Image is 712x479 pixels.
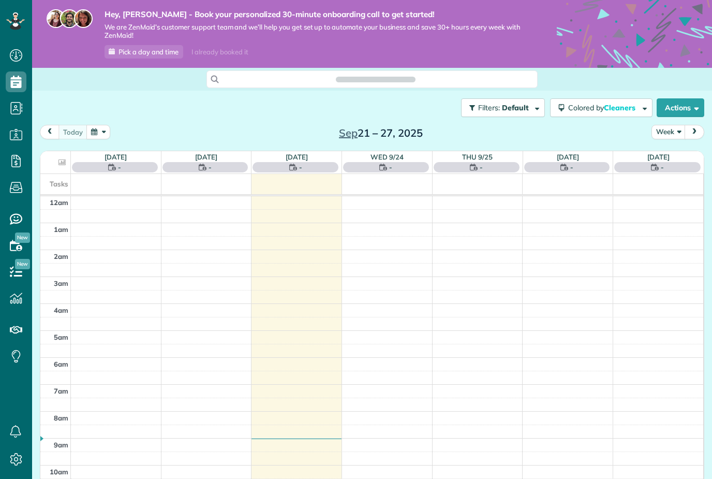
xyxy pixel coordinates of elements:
[54,252,68,260] span: 2am
[15,233,30,243] span: New
[54,333,68,341] span: 5am
[478,103,500,112] span: Filters:
[685,125,704,139] button: next
[50,180,68,188] span: Tasks
[604,103,637,112] span: Cleaners
[657,98,704,117] button: Actions
[299,162,302,172] span: -
[651,125,686,139] button: Week
[58,125,87,139] button: today
[118,162,121,172] span: -
[50,198,68,207] span: 12am
[185,46,254,59] div: I already booked it
[105,153,127,161] a: [DATE]
[54,360,68,368] span: 6am
[40,125,60,139] button: prev
[480,162,483,172] span: -
[209,162,212,172] span: -
[557,153,579,161] a: [DATE]
[47,9,65,28] img: maria-72a9807cf96188c08ef61303f053569d2e2a8a1cde33d635c8a3ac13582a053d.jpg
[339,126,358,139] span: Sep
[461,98,545,117] button: Filters: Default
[456,98,545,117] a: Filters: Default
[54,414,68,422] span: 8am
[346,74,405,84] span: Search ZenMaid…
[105,9,526,20] strong: Hey, [PERSON_NAME] - Book your personalized 30-minute onboarding call to get started!
[54,279,68,287] span: 3am
[105,45,183,59] a: Pick a day and time
[54,387,68,395] span: 7am
[286,153,308,161] a: [DATE]
[118,48,179,56] span: Pick a day and time
[550,98,652,117] button: Colored byCleaners
[74,9,93,28] img: michelle-19f622bdf1676172e81f8f8fba1fb50e276960ebfe0243fe18214015130c80e4.jpg
[54,306,68,314] span: 4am
[15,259,30,269] span: New
[370,153,404,161] a: Wed 9/24
[54,441,68,449] span: 9am
[60,9,79,28] img: jorge-587dff0eeaa6aab1f244e6dc62b8924c3b6ad411094392a53c71c6c4a576187d.jpg
[647,153,670,161] a: [DATE]
[50,468,68,476] span: 10am
[568,103,639,112] span: Colored by
[462,153,493,161] a: Thu 9/25
[389,162,392,172] span: -
[105,23,526,40] span: We are ZenMaid’s customer support team and we’ll help you get set up to automate your business an...
[502,103,529,112] span: Default
[195,153,217,161] a: [DATE]
[316,127,446,139] h2: 21 – 27, 2025
[570,162,573,172] span: -
[54,225,68,234] span: 1am
[661,162,664,172] span: -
